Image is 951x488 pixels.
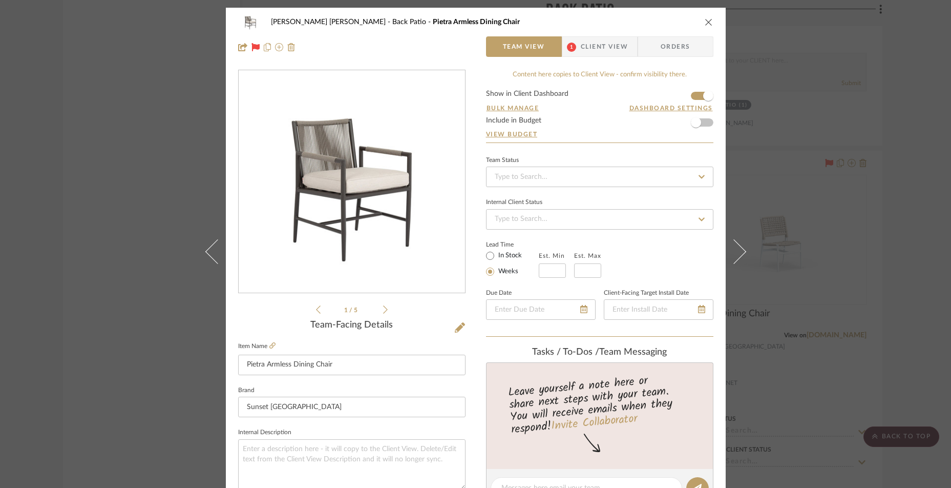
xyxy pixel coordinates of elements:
input: Enter Install Date [604,299,713,320]
input: Enter Brand [238,397,466,417]
button: close [704,17,713,27]
div: 0 [239,71,465,293]
div: Team Status [486,158,519,163]
a: View Budget [486,130,713,138]
label: Internal Description [238,430,291,435]
span: 1 [567,43,576,52]
button: Dashboard Settings [629,104,713,113]
span: Team View [503,36,545,57]
mat-radio-group: Select item type [486,249,539,278]
div: team Messaging [486,347,713,358]
span: [PERSON_NAME] [PERSON_NAME] [271,18,392,26]
a: Invite Collaborator [550,410,638,436]
input: Type to Search… [486,209,713,230]
input: Type to Search… [486,167,713,187]
span: Back Patio [392,18,433,26]
img: 064ec6fa-32c4-454a-b5eb-60e98f6da2f0_436x436.jpg [241,71,463,293]
input: Enter Due Date [486,299,596,320]
span: 5 [354,307,359,313]
label: Client-Facing Target Install Date [604,291,689,296]
label: Item Name [238,342,276,351]
button: Bulk Manage [486,104,540,113]
label: Lead Time [486,240,539,249]
img: 064ec6fa-32c4-454a-b5eb-60e98f6da2f0_48x40.jpg [238,12,263,32]
div: Content here copies to Client View - confirm visibility there. [486,70,713,80]
input: Enter Item Name [238,355,466,375]
span: Client View [581,36,628,57]
span: 1 [344,307,349,313]
img: Remove from project [287,43,295,51]
label: In Stock [496,251,522,260]
div: Internal Client Status [486,200,542,205]
label: Brand [238,388,255,393]
label: Weeks [496,267,518,276]
label: Est. Min [539,252,565,259]
span: Tasks / To-Dos / [532,348,599,357]
div: Leave yourself a note here or share next steps with your team. You will receive emails when they ... [484,370,714,438]
label: Est. Max [574,252,601,259]
span: Pietra Armless Dining Chair [433,18,520,26]
span: / [349,307,354,313]
span: Orders [649,36,702,57]
label: Due Date [486,291,512,296]
div: Team-Facing Details [238,320,466,331]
